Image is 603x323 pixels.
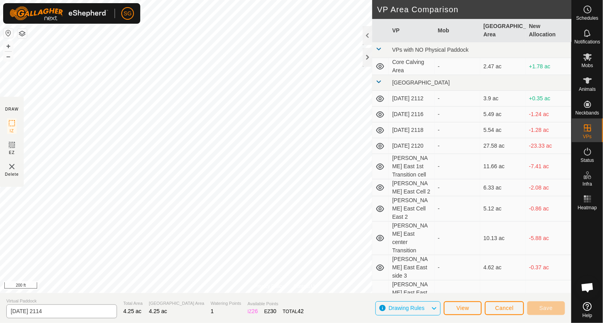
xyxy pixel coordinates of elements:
[4,28,13,38] button: Reset Map
[123,308,141,314] span: 4.25 ac
[389,58,434,75] td: Core Calving Area
[480,58,526,75] td: 2.47 ac
[438,110,477,118] div: -
[576,16,598,21] span: Schedules
[526,19,571,42] th: New Allocation
[579,87,596,92] span: Animals
[539,305,553,311] span: Save
[495,305,514,311] span: Cancel
[582,313,592,318] span: Help
[575,39,600,44] span: Notifications
[480,196,526,222] td: 5.12 ac
[6,298,117,304] span: Virtual Paddock
[480,255,526,280] td: 4.62 ac
[485,301,524,315] button: Cancel
[583,134,592,139] span: VPs
[389,280,434,314] td: [PERSON_NAME] East East Side Transition 1
[392,47,469,53] span: VPs with NO Physical Paddock
[582,63,593,68] span: Mobs
[389,91,434,107] td: [DATE] 2112
[389,179,434,196] td: [PERSON_NAME] East Cell 2
[389,255,434,280] td: [PERSON_NAME] East East side 3
[252,308,258,314] span: 26
[575,111,599,115] span: Neckbands
[283,307,304,315] div: TOTAL
[526,222,571,255] td: -5.88 ac
[17,29,27,38] button: Map Layers
[480,91,526,107] td: 3.9 ac
[480,19,526,42] th: [GEOGRAPHIC_DATA] Area
[389,222,434,255] td: [PERSON_NAME] East center Transition
[480,122,526,138] td: 5.54 ac
[480,280,526,314] td: 12.6 ac
[526,58,571,75] td: +1.78 ac
[438,62,477,71] div: -
[480,138,526,154] td: 27.58 ac
[254,283,284,290] a: Privacy Policy
[123,300,143,307] span: Total Area
[526,255,571,280] td: -0.37 ac
[438,162,477,171] div: -
[444,301,482,315] button: View
[438,293,477,301] div: -
[392,79,450,86] span: [GEOGRAPHIC_DATA]
[377,5,571,14] h2: VP Area Comparison
[456,305,469,311] span: View
[298,308,304,314] span: 42
[527,301,565,315] button: Save
[4,41,13,51] button: +
[270,308,277,314] span: 30
[211,300,241,307] span: Watering Points
[389,122,434,138] td: [DATE] 2118
[526,154,571,179] td: -7.41 ac
[576,276,599,299] div: Open chat
[389,19,434,42] th: VP
[124,9,132,18] span: SG
[4,52,13,61] button: –
[526,179,571,196] td: -2.08 ac
[247,300,303,307] span: Available Points
[438,142,477,150] div: -
[294,283,317,290] a: Contact Us
[438,234,477,242] div: -
[438,263,477,272] div: -
[211,308,214,314] span: 1
[9,6,108,21] img: Gallagher Logo
[526,138,571,154] td: -23.33 ac
[438,205,477,213] div: -
[438,126,477,134] div: -
[572,299,603,321] a: Help
[5,106,19,112] div: DRAW
[526,196,571,222] td: -0.86 ac
[149,308,167,314] span: 4.25 ac
[9,150,15,156] span: EZ
[526,122,571,138] td: -1.28 ac
[247,307,258,315] div: IZ
[526,107,571,122] td: -1.24 ac
[149,300,204,307] span: [GEOGRAPHIC_DATA] Area
[389,196,434,222] td: [PERSON_NAME] East Cell East 2
[389,138,434,154] td: [DATE] 2120
[389,154,434,179] td: [PERSON_NAME] East 1st Transition cell
[580,158,594,163] span: Status
[582,182,592,186] span: Infra
[480,179,526,196] td: 6.33 ac
[480,222,526,255] td: 10.13 ac
[480,107,526,122] td: 5.49 ac
[526,91,571,107] td: +0.35 ac
[264,307,277,315] div: EZ
[389,107,434,122] td: [DATE] 2116
[5,171,19,177] span: Delete
[526,280,571,314] td: -8.35 ac
[435,19,480,42] th: Mob
[438,94,477,103] div: -
[7,162,17,171] img: VP
[10,128,14,134] span: IZ
[438,184,477,192] div: -
[480,154,526,179] td: 11.66 ac
[578,205,597,210] span: Heatmap
[388,305,424,311] span: Drawing Rules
